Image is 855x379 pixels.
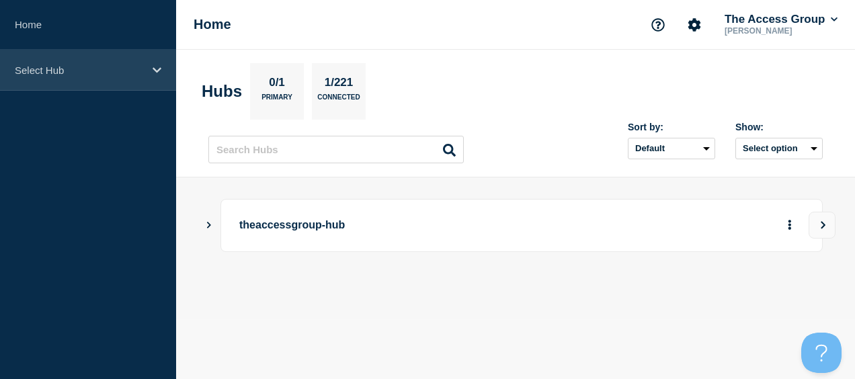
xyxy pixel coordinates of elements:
[628,138,715,159] select: Sort by
[317,93,360,108] p: Connected
[781,213,799,238] button: More actions
[261,93,292,108] p: Primary
[735,122,823,132] div: Show:
[319,76,358,93] p: 1/221
[208,136,464,163] input: Search Hubs
[628,122,715,132] div: Sort by:
[264,76,290,93] p: 0/1
[239,213,725,238] p: theaccessgroup-hub
[206,220,212,230] button: Show Connected Hubs
[735,138,823,159] button: Select option
[644,11,672,39] button: Support
[15,65,144,76] p: Select Hub
[194,17,231,32] h1: Home
[202,82,242,101] h2: Hubs
[722,26,840,36] p: [PERSON_NAME]
[801,333,842,373] iframe: Help Scout Beacon - Open
[809,212,836,239] button: View
[680,11,708,39] button: Account settings
[722,13,840,26] button: The Access Group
